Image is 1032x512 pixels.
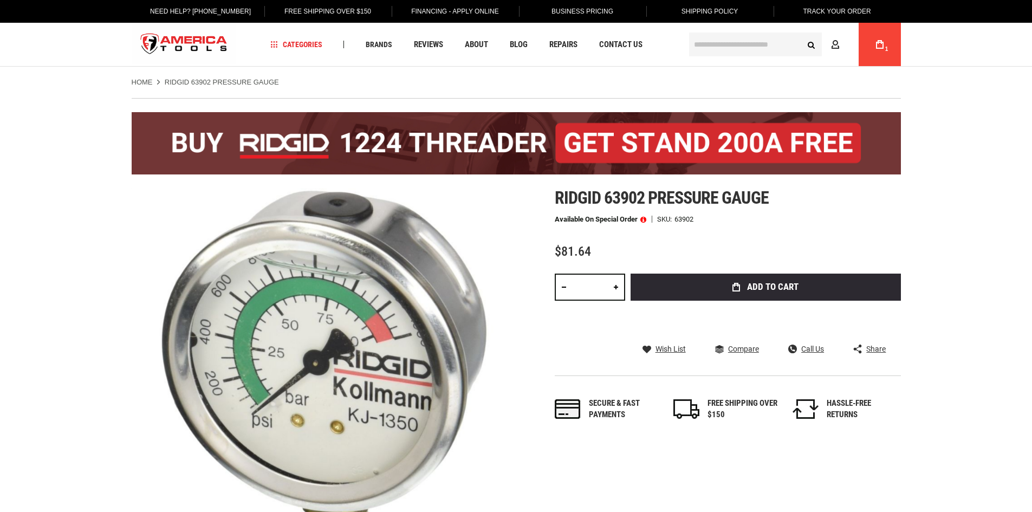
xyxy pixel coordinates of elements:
[555,399,581,419] img: payments
[674,216,693,223] div: 63902
[827,398,897,421] div: HASSLE-FREE RETURNS
[708,398,778,421] div: FREE SHIPPING OVER $150
[510,41,528,49] span: Blog
[801,345,824,353] span: Call Us
[628,304,903,335] iframe: Secure express checkout frame
[594,37,647,52] a: Contact Us
[555,187,769,208] span: Ridgid 63902 pressure gauge
[589,398,659,421] div: Secure & fast payments
[414,41,443,49] span: Reviews
[869,23,890,66] a: 1
[505,37,533,52] a: Blog
[631,274,901,301] button: Add to Cart
[681,8,738,15] span: Shipping Policy
[132,24,237,65] a: store logo
[460,37,493,52] a: About
[549,41,577,49] span: Repairs
[642,344,686,354] a: Wish List
[715,344,759,354] a: Compare
[801,34,822,55] button: Search
[728,345,759,353] span: Compare
[270,41,322,48] span: Categories
[132,24,237,65] img: America Tools
[132,112,901,174] img: BOGO: Buy the RIDGID® 1224 Threader (26092), get the 92467 200A Stand FREE!
[409,37,448,52] a: Reviews
[555,216,646,223] p: Available on Special Order
[793,399,819,419] img: returns
[165,78,279,86] strong: RIDGID 63902 PRESSURE GAUGE
[655,345,686,353] span: Wish List
[361,37,397,52] a: Brands
[885,46,888,52] span: 1
[265,37,327,52] a: Categories
[673,399,699,419] img: shipping
[555,244,591,259] span: $81.64
[866,345,886,353] span: Share
[747,282,799,291] span: Add to Cart
[657,216,674,223] strong: SKU
[465,41,488,49] span: About
[132,77,153,87] a: Home
[599,41,642,49] span: Contact Us
[544,37,582,52] a: Repairs
[788,344,824,354] a: Call Us
[366,41,392,48] span: Brands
